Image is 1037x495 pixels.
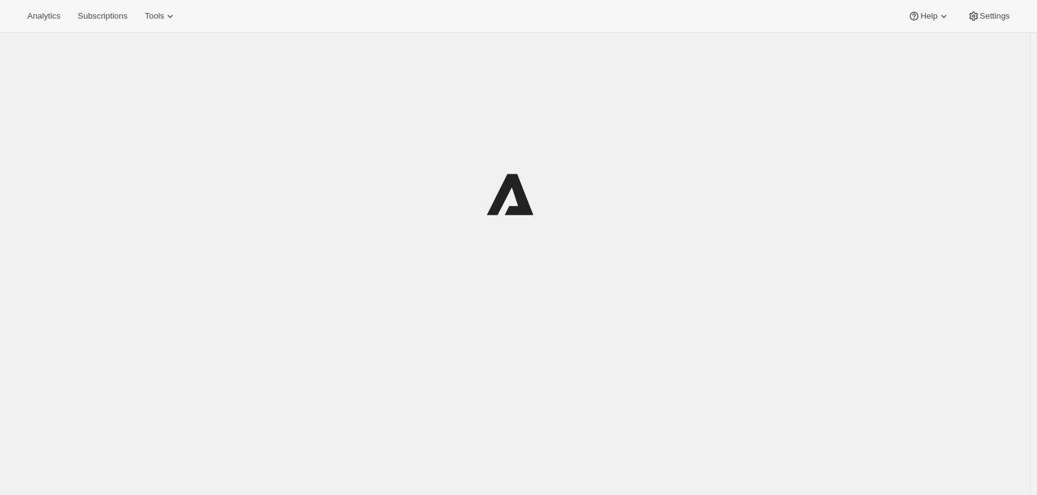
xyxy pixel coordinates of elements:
[137,7,184,25] button: Tools
[20,7,68,25] button: Analytics
[78,11,127,21] span: Subscriptions
[70,7,135,25] button: Subscriptions
[920,11,937,21] span: Help
[145,11,164,21] span: Tools
[27,11,60,21] span: Analytics
[900,7,957,25] button: Help
[980,11,1010,21] span: Settings
[960,7,1017,25] button: Settings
